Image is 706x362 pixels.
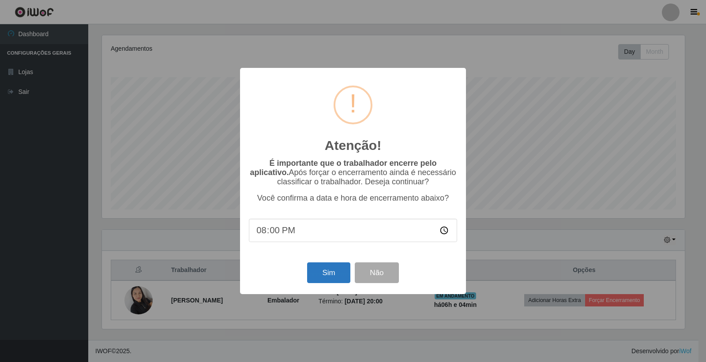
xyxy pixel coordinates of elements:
[249,194,457,203] p: Você confirma a data e hora de encerramento abaixo?
[249,159,457,187] p: Após forçar o encerramento ainda é necessário classificar o trabalhador. Deseja continuar?
[355,262,398,283] button: Não
[325,138,381,153] h2: Atenção!
[250,159,436,177] b: É importante que o trabalhador encerre pelo aplicativo.
[307,262,350,283] button: Sim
